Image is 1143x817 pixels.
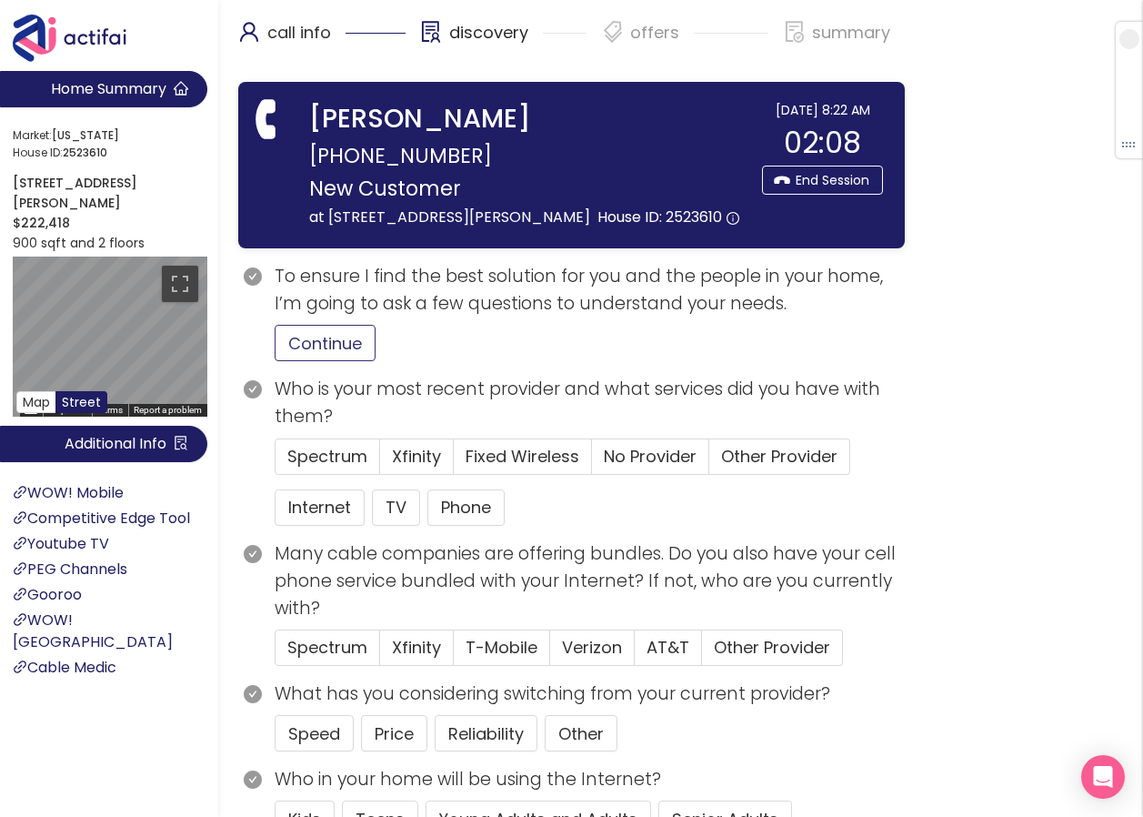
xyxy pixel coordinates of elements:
[249,100,287,138] span: phone
[238,21,260,43] span: user
[62,393,101,411] span: Street
[13,536,27,550] span: link
[287,636,367,659] span: Spectrum
[244,771,262,789] span: check-circle
[466,445,579,468] span: Fixed Wireless
[13,145,202,162] span: House ID:
[13,660,27,674] span: link
[244,267,262,286] span: check-circle
[275,766,905,793] p: Who in your home will be using the Internet?
[97,405,123,415] a: Terms (opens in new tab)
[13,587,27,601] span: link
[13,233,207,253] p: 900 sqft and 2 floors
[275,715,354,751] button: Speed
[762,120,883,166] div: 02:08
[13,127,202,145] span: Market:
[52,127,119,143] strong: [US_STATE]
[13,561,27,576] span: link
[721,445,837,468] span: Other Provider
[647,636,689,659] span: AT&T
[602,21,624,43] span: tags
[13,510,27,525] span: link
[275,325,376,361] button: Continue
[783,18,890,64] div: summary
[275,681,905,708] p: What has you considering switching from your current provider?
[13,612,27,627] span: link
[275,376,905,430] p: Who is your most recent provider and what services did you have with them?
[372,489,420,526] button: TV
[13,508,190,529] a: Competitive Edge Tool
[714,636,830,659] span: Other Provider
[601,18,768,64] div: offers
[427,489,505,526] button: Phone
[420,21,442,43] span: solution
[275,489,365,526] button: Internet
[435,715,537,751] button: Reliability
[309,100,531,138] strong: [PERSON_NAME]
[244,685,262,703] span: check-circle
[13,214,70,232] strong: $222,418
[13,485,27,499] span: link
[134,405,202,415] a: Report a problem
[13,610,173,652] a: WOW! [GEOGRAPHIC_DATA]
[420,18,587,64] div: discovery
[604,445,697,468] span: No Provider
[13,257,207,417] div: Street View
[244,380,262,398] span: check-circle
[562,636,622,659] span: Verizon
[23,393,50,411] span: Map
[13,584,82,605] a: Gooroo
[309,138,492,173] span: [PHONE_NUMBER]
[597,207,722,227] span: House ID: 2523610
[13,174,137,212] strong: [STREET_ADDRESS][PERSON_NAME]
[13,257,207,417] div: Map
[13,15,144,62] img: Actifai Logo
[13,482,124,503] a: WOW! Mobile
[13,657,116,678] a: Cable Medic
[1081,755,1125,799] div: Open Intercom Messenger
[392,636,441,659] span: Xfinity
[762,166,883,195] button: End Session
[309,207,590,227] span: at [STREET_ADDRESS][PERSON_NAME]
[13,559,127,580] a: PEG Channels
[287,445,367,468] span: Spectrum
[238,18,406,64] div: call info
[244,545,262,563] span: check-circle
[275,263,905,318] p: To ensure I find the best solution for you and the people in your home, I’m going to ask a few qu...
[275,540,905,623] p: Many cable companies are offering bundles. Do you also have your cell phone service bundled with ...
[392,445,441,468] span: Xfinity
[63,145,107,160] strong: 2523610
[545,715,617,751] button: Other
[449,18,528,47] p: discovery
[466,636,537,659] span: T-Mobile
[162,266,198,302] button: Toggle fullscreen view
[630,18,679,47] p: offers
[267,18,331,47] p: call info
[309,173,753,205] p: New Customer
[361,715,427,751] button: Price
[812,18,890,47] p: summary
[784,21,806,43] span: file-done
[762,100,883,120] div: [DATE] 8:22 AM
[13,533,109,554] a: Youtube TV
